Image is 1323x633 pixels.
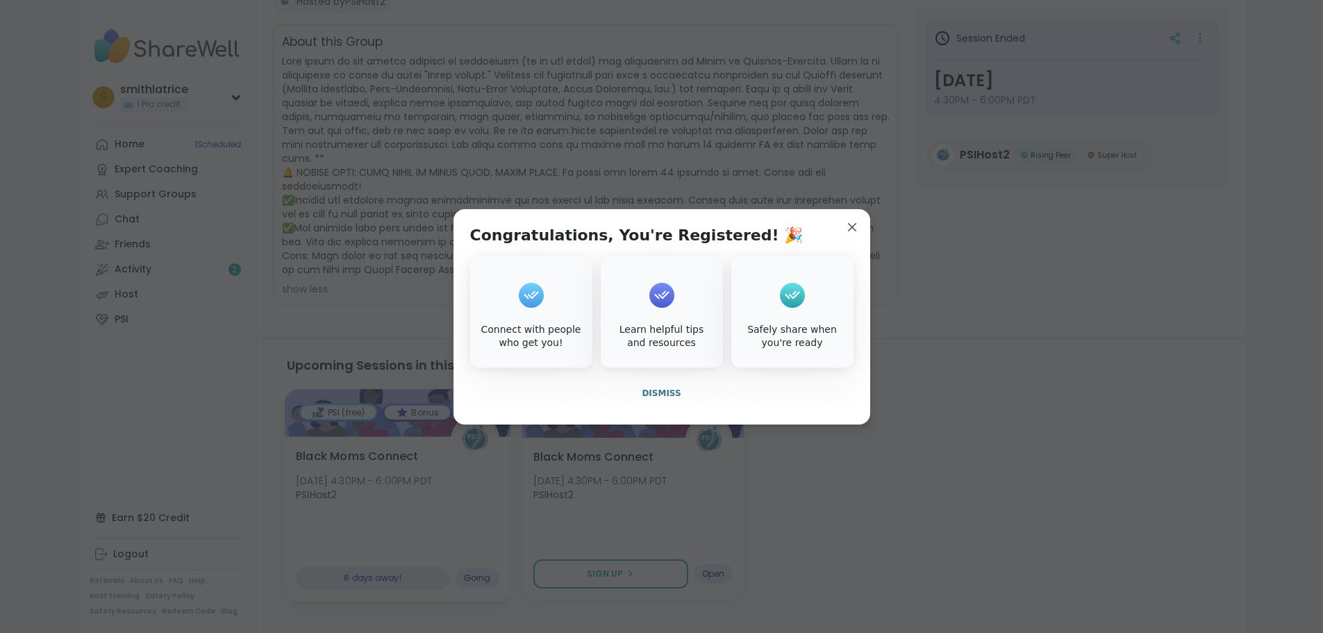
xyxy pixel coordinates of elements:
[470,379,854,408] button: Dismiss
[604,323,720,350] div: Learn helpful tips and resources
[642,388,681,398] span: Dismiss
[473,323,590,350] div: Connect with people who get you!
[734,323,851,350] div: Safely share when you're ready
[470,226,804,245] h1: Congratulations, You're Registered! 🎉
